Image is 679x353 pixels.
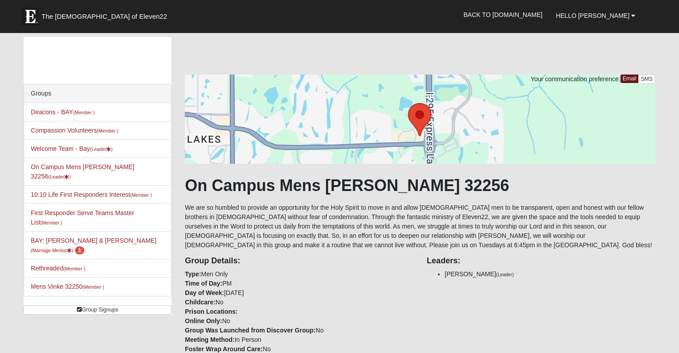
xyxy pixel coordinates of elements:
strong: Meeting Method: [185,336,234,343]
a: Deacons - BAY(Member ) [31,108,95,116]
small: (Leader ) [48,174,71,179]
h4: Leaders: [427,256,655,266]
a: On Campus Mens [PERSON_NAME] 32256(Leader) [31,163,134,180]
strong: Childcare: [185,299,215,306]
span: Your communication preference: [531,75,621,83]
strong: Time of Day: [185,280,222,287]
a: Rethreaded(Member ) [31,265,85,272]
small: (Marriage Mentor ) [31,248,73,253]
strong: Group Was Launched from Discover Group: [185,327,316,334]
a: First Responder Serve Teams Master List(Member ) [31,209,134,226]
a: Hello [PERSON_NAME] [549,4,642,27]
a: Compassion Volunteers(Member ) [31,127,118,134]
strong: Day of Week: [185,289,224,296]
small: (Member ) [63,266,85,271]
span: number of pending members [75,246,84,254]
strong: Online Only: [185,317,222,324]
strong: Type: [185,270,201,278]
a: SMS [638,75,655,84]
span: Hello [PERSON_NAME] [556,12,629,19]
a: 10:10 Life First Responders Interest(Member ) [31,191,152,198]
span: The [DEMOGRAPHIC_DATA] of Eleven22 [42,12,167,21]
small: (Leader) [496,272,514,277]
small: (Member ) [73,110,95,115]
small: (Member ) [97,128,118,133]
small: (Member ) [41,220,62,225]
a: Back to [DOMAIN_NAME] [457,4,549,26]
small: (Member ) [130,192,152,198]
a: Email [621,75,639,83]
small: (Leader ) [90,146,113,152]
a: Welcome Team - Bay(Leader) [31,145,112,152]
h4: Group Details: [185,256,413,266]
a: Mens Vinke 32250(Member ) [31,283,104,290]
li: [PERSON_NAME] [445,270,655,279]
strong: Prison Locations: [185,308,237,315]
div: Groups [24,84,171,103]
h1: On Campus Mens [PERSON_NAME] 32256 [185,176,655,195]
img: Eleven22 logo [21,8,39,25]
small: (Member ) [83,284,104,290]
a: BAY: [PERSON_NAME] & [PERSON_NAME](Marriage Mentor) 1 [31,237,156,253]
a: The [DEMOGRAPHIC_DATA] of Eleven22 [17,3,196,25]
a: Group Signups [24,305,171,315]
